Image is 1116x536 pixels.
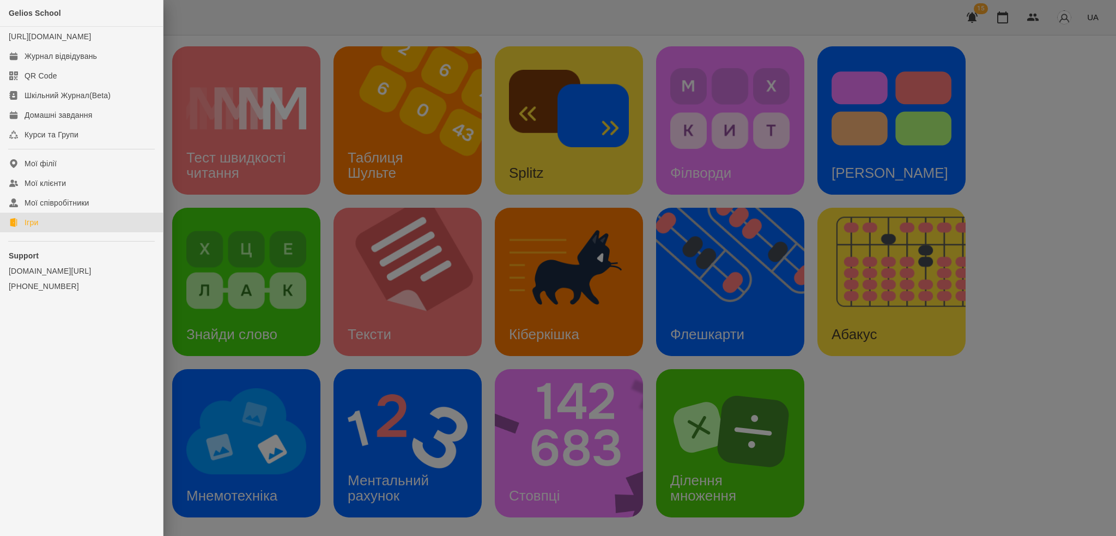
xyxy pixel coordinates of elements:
div: Мої співробітники [25,197,89,208]
div: Ігри [25,217,38,228]
span: Gelios School [9,9,61,17]
a: [URL][DOMAIN_NAME] [9,32,91,41]
div: Мої філії [25,158,57,169]
a: [DOMAIN_NAME][URL] [9,266,154,276]
a: [PHONE_NUMBER] [9,281,154,292]
div: Курси та Групи [25,129,78,140]
div: Мої клієнти [25,178,66,189]
div: Шкільний Журнал(Beta) [25,90,111,101]
div: Домашні завдання [25,110,92,121]
div: Журнал відвідувань [25,51,97,62]
p: Support [9,250,154,261]
div: QR Code [25,70,57,81]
